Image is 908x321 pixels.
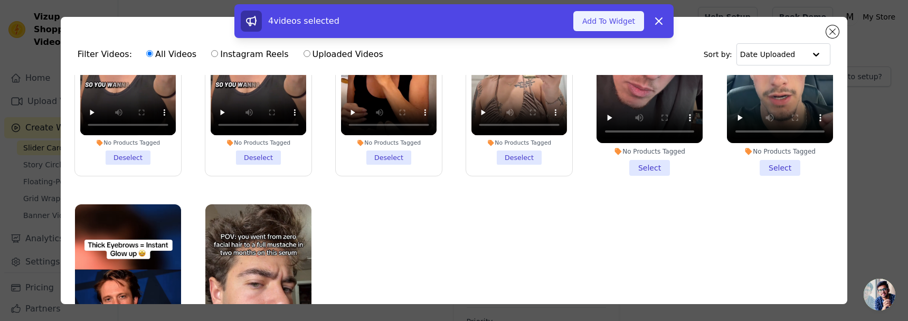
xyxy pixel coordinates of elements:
[211,48,289,61] label: Instagram Reels
[341,139,437,147] div: No Products Tagged
[80,139,176,147] div: No Products Tagged
[704,43,831,65] div: Sort by:
[268,16,339,26] span: 4 videos selected
[303,48,384,61] label: Uploaded Videos
[211,139,306,147] div: No Products Tagged
[146,48,197,61] label: All Videos
[78,42,389,67] div: Filter Videos:
[573,11,644,31] button: Add To Widget
[864,279,895,310] div: Open chat
[471,139,567,147] div: No Products Tagged
[597,147,703,156] div: No Products Tagged
[727,147,833,156] div: No Products Tagged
